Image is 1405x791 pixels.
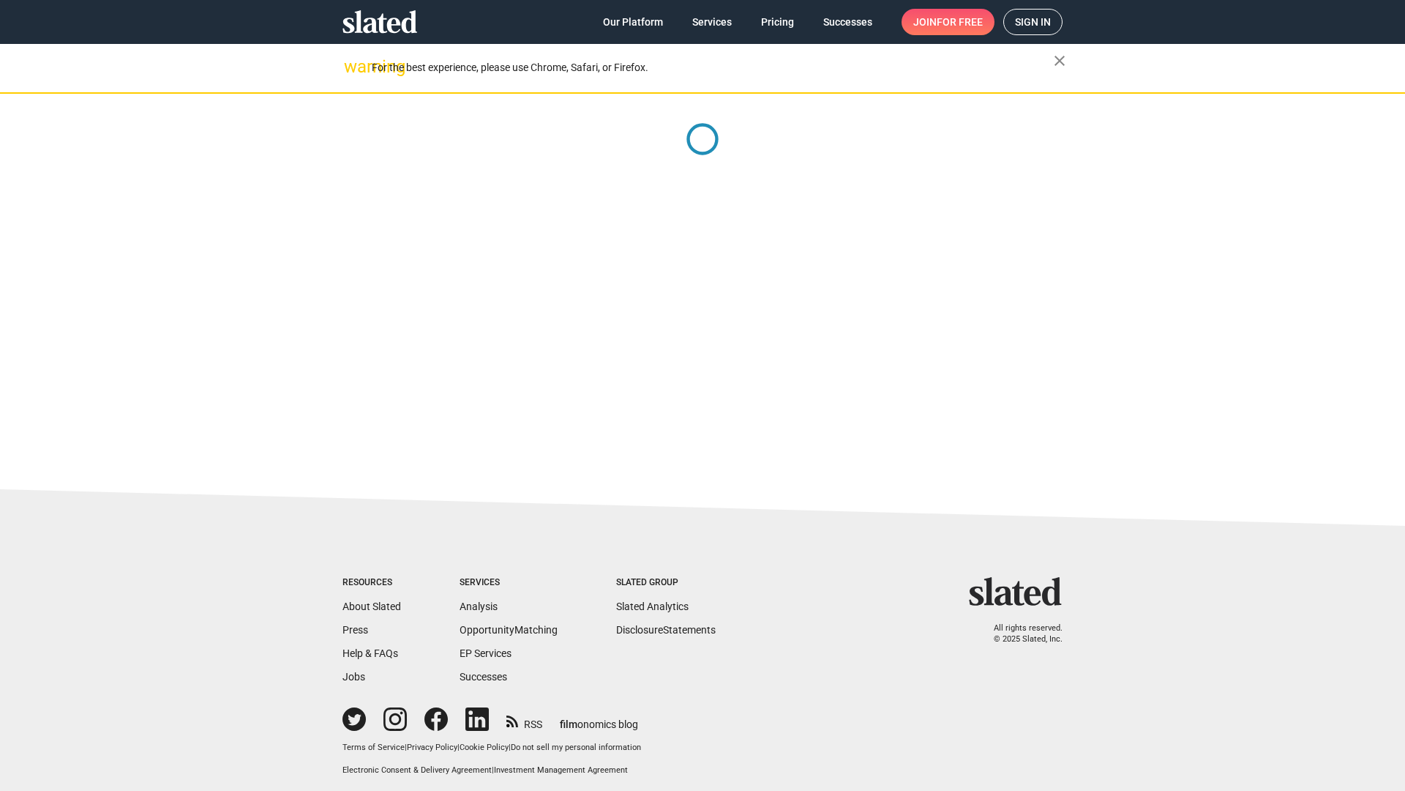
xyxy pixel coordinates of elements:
[372,58,1054,78] div: For the best experience, please use Chrome, Safari, or Firefox.
[342,671,365,683] a: Jobs
[603,9,663,35] span: Our Platform
[616,624,716,636] a: DisclosureStatements
[460,743,509,752] a: Cookie Policy
[342,765,492,775] a: Electronic Consent & Delivery Agreement
[407,743,457,752] a: Privacy Policy
[937,9,983,35] span: for free
[913,9,983,35] span: Join
[460,577,558,589] div: Services
[560,706,638,732] a: filmonomics blog
[692,9,732,35] span: Services
[681,9,743,35] a: Services
[1051,52,1068,70] mat-icon: close
[344,58,361,75] mat-icon: warning
[1015,10,1051,34] span: Sign in
[342,577,401,589] div: Resources
[823,9,872,35] span: Successes
[492,765,494,775] span: |
[460,671,507,683] a: Successes
[506,709,542,732] a: RSS
[616,577,716,589] div: Slated Group
[342,647,398,659] a: Help & FAQs
[511,743,641,754] button: Do not sell my personal information
[749,9,806,35] a: Pricing
[460,647,512,659] a: EP Services
[978,623,1063,645] p: All rights reserved. © 2025 Slated, Inc.
[460,601,498,612] a: Analysis
[342,624,368,636] a: Press
[591,9,675,35] a: Our Platform
[1003,9,1063,35] a: Sign in
[616,601,689,612] a: Slated Analytics
[509,743,511,752] span: |
[494,765,628,775] a: Investment Management Agreement
[560,718,577,730] span: film
[342,743,405,752] a: Terms of Service
[405,743,407,752] span: |
[457,743,460,752] span: |
[902,9,994,35] a: Joinfor free
[342,601,401,612] a: About Slated
[761,9,794,35] span: Pricing
[460,624,558,636] a: OpportunityMatching
[812,9,884,35] a: Successes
